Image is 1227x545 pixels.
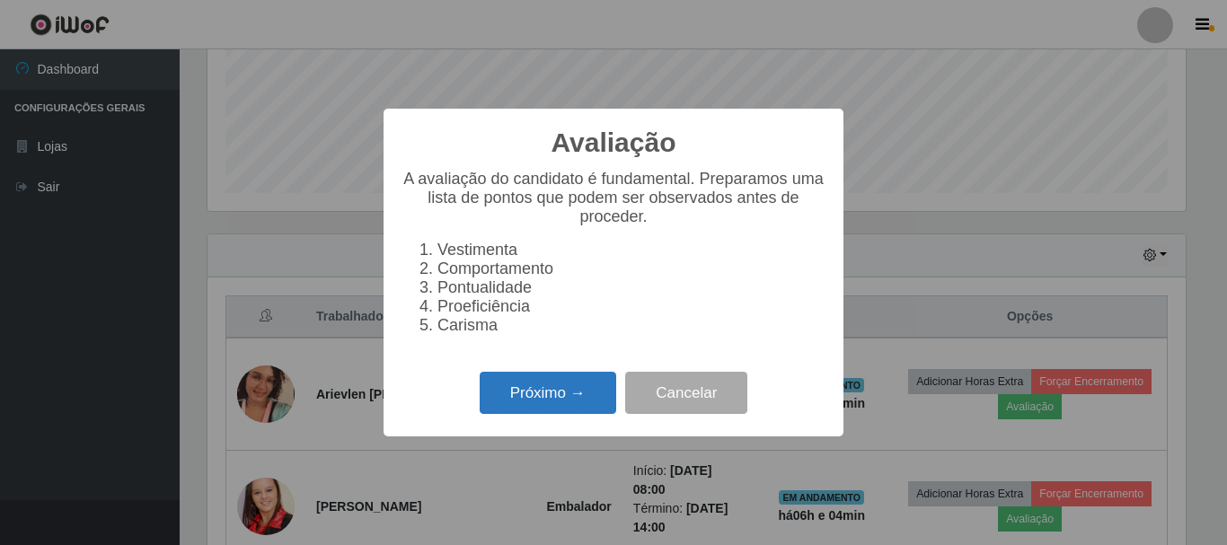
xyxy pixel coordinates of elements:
[480,372,616,414] button: Próximo →
[437,297,825,316] li: Proeficiência
[625,372,747,414] button: Cancelar
[437,241,825,259] li: Vestimenta
[402,170,825,226] p: A avaliação do candidato é fundamental. Preparamos uma lista de pontos que podem ser observados a...
[437,259,825,278] li: Comportamento
[437,278,825,297] li: Pontualidade
[552,127,676,159] h2: Avaliação
[437,316,825,335] li: Carisma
